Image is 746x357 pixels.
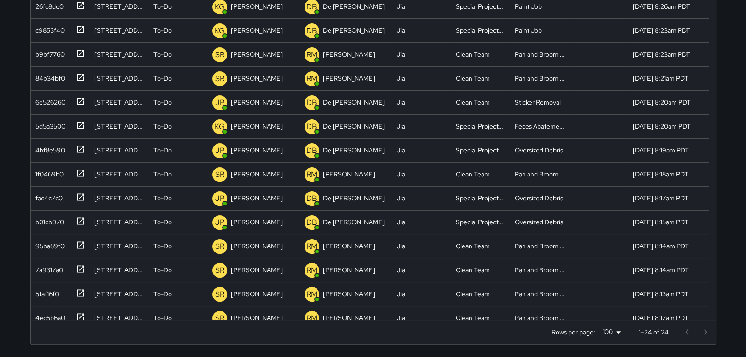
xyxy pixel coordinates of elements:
[456,122,505,131] div: Special Projects Team
[515,289,564,298] div: Pan and Broom Block Faces
[515,265,564,275] div: Pan and Broom Block Faces
[633,122,691,131] div: 8/21/2025, 8:20am PDT
[215,121,225,132] p: KG
[323,50,375,59] p: [PERSON_NAME]
[215,169,224,180] p: SR
[456,217,505,227] div: Special Projects Team
[94,74,144,83] div: 401 Washington Street
[153,98,172,107] p: To-Do
[456,2,505,11] div: Special Projects Team
[153,170,172,179] p: To-Do
[32,22,65,35] div: c9853f40
[94,50,144,59] div: 301 Sacramento Street
[456,146,505,155] div: Special Projects Team
[515,98,561,107] div: Sticker Removal
[323,241,375,251] p: [PERSON_NAME]
[515,313,564,322] div: Pan and Broom Block Faces
[153,74,172,83] p: To-Do
[397,170,405,179] div: Jia
[397,193,405,203] div: Jia
[215,217,224,228] p: JP
[306,289,317,300] p: RM
[231,193,283,203] p: [PERSON_NAME]
[231,2,283,11] p: [PERSON_NAME]
[32,262,63,275] div: 7a9317a0
[323,193,385,203] p: De'[PERSON_NAME]
[215,313,224,324] p: SR
[231,98,283,107] p: [PERSON_NAME]
[456,26,505,35] div: Special Projects Team
[633,146,689,155] div: 8/21/2025, 8:19am PDT
[153,26,172,35] p: To-Do
[599,325,624,339] div: 100
[456,289,490,298] div: Clean Team
[153,146,172,155] p: To-Do
[32,238,65,251] div: 95ba89f0
[153,313,172,322] p: To-Do
[32,214,64,227] div: b01cb070
[397,122,405,131] div: Jia
[397,146,405,155] div: Jia
[397,26,405,35] div: Jia
[153,193,172,203] p: To-Do
[306,73,317,84] p: RM
[306,241,317,252] p: RM
[306,169,317,180] p: RM
[306,265,317,276] p: RM
[153,122,172,131] p: To-Do
[323,26,385,35] p: De'[PERSON_NAME]
[323,217,385,227] p: De'[PERSON_NAME]
[323,74,375,83] p: [PERSON_NAME]
[515,241,564,251] div: Pan and Broom Block Faces
[633,50,690,59] div: 8/21/2025, 8:23am PDT
[153,2,172,11] p: To-Do
[456,265,490,275] div: Clean Team
[515,50,564,59] div: Pan and Broom Block Faces
[215,73,224,84] p: SR
[456,193,505,203] div: Special Projects Team
[306,313,317,324] p: RM
[231,74,283,83] p: [PERSON_NAME]
[32,118,65,131] div: 5d5a3500
[633,313,688,322] div: 8/21/2025, 8:12am PDT
[456,98,490,107] div: Clean Team
[323,265,375,275] p: [PERSON_NAME]
[515,122,564,131] div: Feces Abatement
[215,25,225,36] p: KG
[639,328,669,337] p: 1–24 of 24
[94,265,144,275] div: 755 Sansome Street
[552,328,595,337] p: Rows per page:
[306,121,317,132] p: DB
[306,145,317,156] p: DB
[231,122,283,131] p: [PERSON_NAME]
[32,166,64,179] div: 1f0469b0
[515,193,563,203] div: Oversized Debris
[32,94,65,107] div: 6e526260
[153,265,172,275] p: To-Do
[323,122,385,131] p: De'[PERSON_NAME]
[306,25,317,36] p: DB
[32,46,65,59] div: b9bf7760
[456,170,490,179] div: Clean Team
[215,265,224,276] p: SR
[231,26,283,35] p: [PERSON_NAME]
[323,170,375,179] p: [PERSON_NAME]
[306,217,317,228] p: DB
[215,289,224,300] p: SR
[153,241,172,251] p: To-Do
[215,145,224,156] p: JP
[323,98,385,107] p: De'[PERSON_NAME]
[456,74,490,83] div: Clean Team
[231,146,283,155] p: [PERSON_NAME]
[323,146,385,155] p: De'[PERSON_NAME]
[323,289,375,298] p: [PERSON_NAME]
[153,217,172,227] p: To-Do
[231,241,283,251] p: [PERSON_NAME]
[397,50,405,59] div: Jia
[397,265,405,275] div: Jia
[515,26,542,35] div: Paint Job
[306,97,317,108] p: DB
[94,313,144,322] div: 463 Pacific Avenue
[94,2,144,11] div: 265 Sacramento Street
[323,2,385,11] p: De'[PERSON_NAME]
